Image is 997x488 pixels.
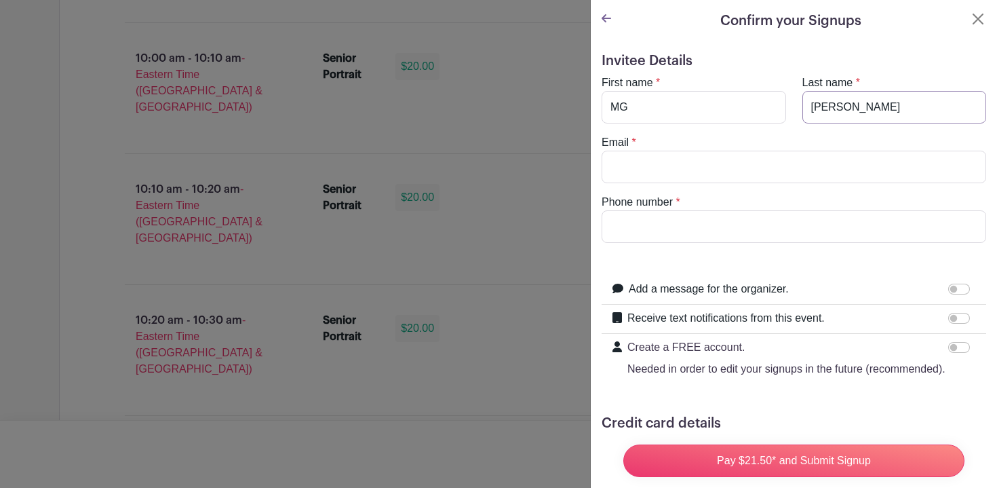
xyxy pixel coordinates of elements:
p: Create a FREE account. [627,339,945,356]
label: First name [602,75,653,91]
p: Needed in order to edit your signups in the future (recommended). [627,361,945,377]
label: Email [602,134,629,151]
button: Close [970,11,986,27]
input: Pay $21.50* and Submit Signup [623,445,964,477]
h5: Credit card details [602,415,986,432]
label: Receive text notifications from this event. [627,310,825,326]
h5: Invitee Details [602,53,986,69]
label: Last name [802,75,853,91]
h5: Confirm your Signups [720,11,861,31]
label: Phone number [602,194,673,210]
label: Add a message for the organizer. [629,281,789,297]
